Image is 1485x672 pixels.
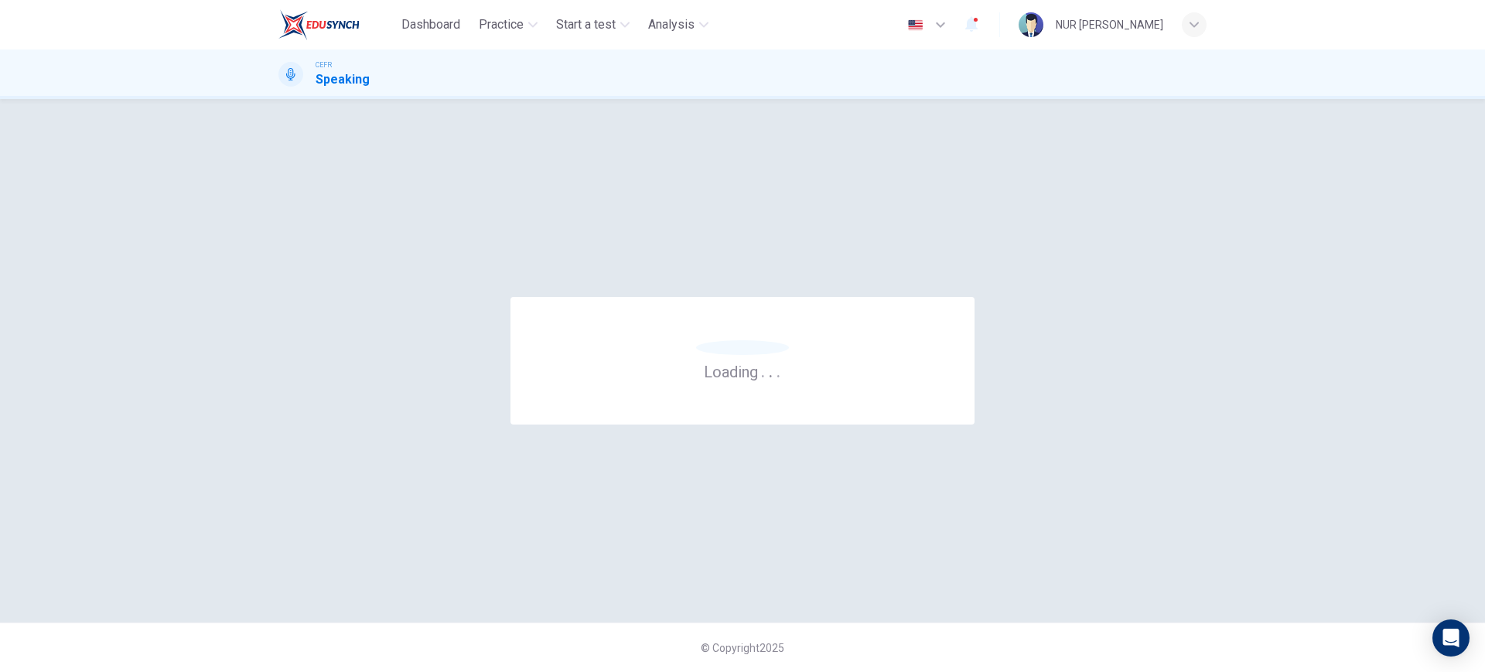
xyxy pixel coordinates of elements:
[701,642,784,654] span: © Copyright 2025
[1432,619,1470,657] div: Open Intercom Messenger
[906,19,925,31] img: en
[704,361,781,381] h6: Loading
[316,60,332,70] span: CEFR
[648,15,695,34] span: Analysis
[1019,12,1043,37] img: Profile picture
[278,9,395,40] a: EduSynch logo
[1056,15,1163,34] div: NUR [PERSON_NAME]
[550,11,636,39] button: Start a test
[768,357,773,383] h6: .
[760,357,766,383] h6: .
[316,70,370,89] h1: Speaking
[776,357,781,383] h6: .
[395,11,466,39] button: Dashboard
[473,11,544,39] button: Practice
[642,11,715,39] button: Analysis
[556,15,616,34] span: Start a test
[278,9,360,40] img: EduSynch logo
[479,15,524,34] span: Practice
[401,15,460,34] span: Dashboard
